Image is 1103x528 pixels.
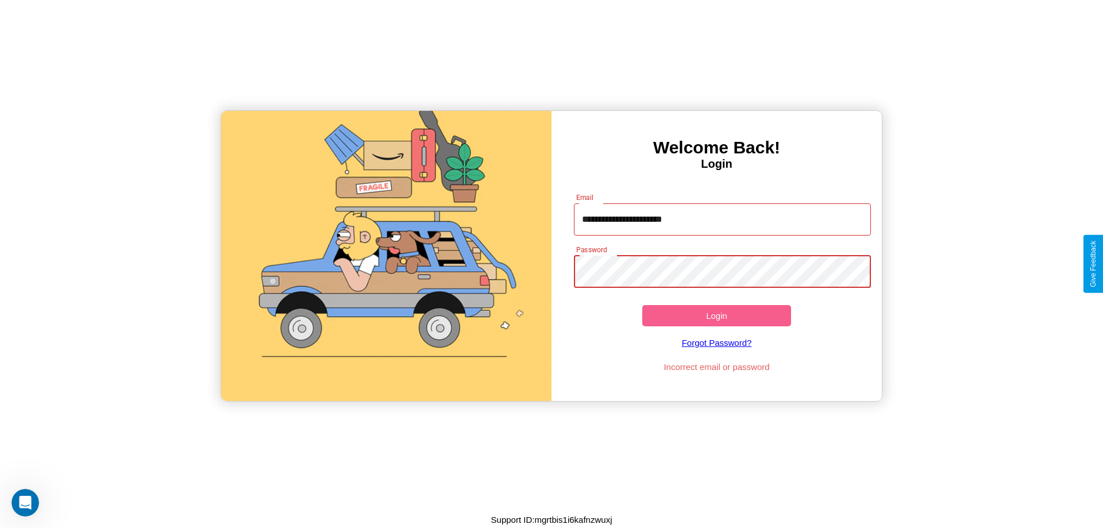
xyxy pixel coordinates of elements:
h3: Welcome Back! [551,138,882,157]
div: Give Feedback [1089,241,1097,287]
p: Incorrect email or password [568,359,866,375]
h4: Login [551,157,882,171]
label: Email [576,192,594,202]
a: Forgot Password? [568,326,866,359]
img: gif [221,111,551,401]
p: Support ID: mgrtbis1i6kafnzwuxj [491,512,612,527]
iframe: Intercom live chat [11,489,39,517]
button: Login [642,305,791,326]
label: Password [576,245,607,255]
